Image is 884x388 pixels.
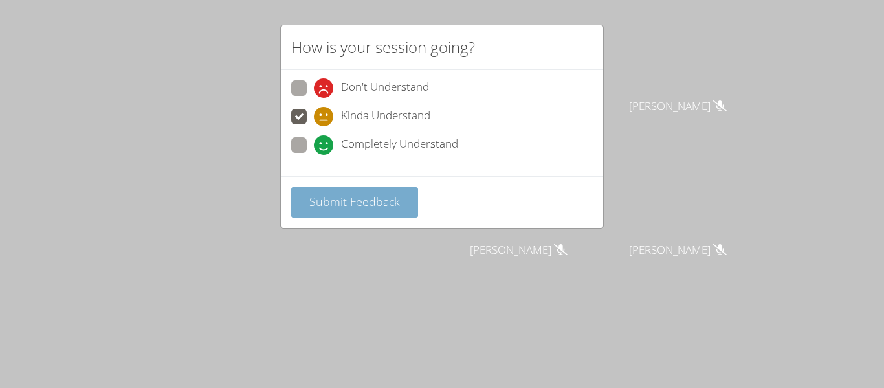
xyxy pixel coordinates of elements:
span: Submit Feedback [309,194,400,209]
button: Submit Feedback [291,187,418,218]
span: Kinda Understand [341,107,430,126]
h2: How is your session going? [291,36,475,59]
span: Don't Understand [341,78,429,98]
span: Completely Understand [341,135,458,155]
